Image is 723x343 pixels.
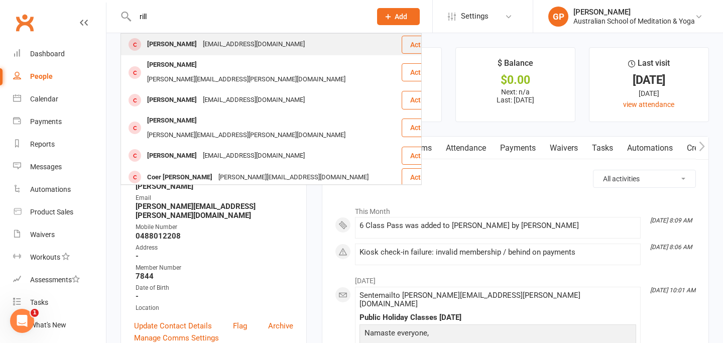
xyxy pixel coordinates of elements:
a: Assessments [13,269,106,291]
div: [DATE] [598,75,699,85]
strong: 7844 [136,272,293,281]
strong: - [136,292,293,301]
a: view attendance [623,100,674,108]
a: Update Contact Details [134,320,212,332]
button: Actions [402,119,451,137]
i: [DATE] 10:01 AM [650,287,695,294]
a: Flag [233,320,247,332]
a: What's New [13,314,106,336]
strong: - [136,252,293,261]
div: Tasks [30,298,48,306]
div: [PERSON_NAME] [144,113,200,128]
a: Workouts [13,246,106,269]
a: Calendar [13,88,106,110]
div: What's New [30,321,66,329]
div: [PERSON_NAME] [144,37,200,52]
div: Address [136,243,293,253]
i: [DATE] 8:09 AM [650,217,692,224]
div: [EMAIL_ADDRESS][DOMAIN_NAME] [200,149,308,163]
p: Next: n/a Last: [DATE] [465,88,566,104]
div: Calendar [30,95,58,103]
div: [PERSON_NAME] [144,58,200,72]
div: Last visit [628,57,670,75]
div: [PERSON_NAME][EMAIL_ADDRESS][PERSON_NAME][DOMAIN_NAME] [144,128,348,143]
button: Actions [402,147,451,165]
a: Automations [620,137,680,160]
strong: 0488012208 [136,232,293,241]
div: [PERSON_NAME] [573,8,695,17]
a: Tasks [13,291,106,314]
div: GP [548,7,568,27]
div: Email [136,193,293,203]
span: Settings [461,5,489,28]
strong: [PERSON_NAME][EMAIL_ADDRESS][PERSON_NAME][DOMAIN_NAME] [136,202,293,220]
a: Tasks [585,137,620,160]
button: Actions [402,91,451,109]
div: Date of Birth [136,283,293,293]
div: [PERSON_NAME][EMAIL_ADDRESS][PERSON_NAME][DOMAIN_NAME] [144,72,348,87]
div: [PERSON_NAME] [144,149,200,163]
div: [EMAIL_ADDRESS][DOMAIN_NAME] [200,37,308,52]
a: Waivers [543,137,585,160]
a: Archive [268,320,293,332]
div: Coer [PERSON_NAME] [144,170,215,185]
a: Dashboard [13,43,106,65]
div: Kiosk check-in failure: invalid membership / behind on payments [359,248,636,257]
div: $0.00 [465,75,566,85]
div: Assessments [30,276,80,284]
iframe: Intercom live chat [10,309,34,333]
h3: Activity [335,170,696,185]
button: Actions [402,63,451,81]
a: People [13,65,106,88]
div: Australian School of Meditation & Yoga [573,17,695,26]
a: Product Sales [13,201,106,223]
div: [DATE] [598,88,699,99]
div: Automations [30,185,71,193]
li: This Month [335,201,696,217]
li: [DATE] [335,270,696,286]
button: Actions [402,36,451,54]
strong: [PERSON_NAME] [136,182,293,191]
span: Sent email to [PERSON_NAME][EMAIL_ADDRESS][PERSON_NAME][DOMAIN_NAME] [359,291,580,308]
div: Dashboard [30,50,65,58]
a: Waivers [13,223,106,246]
div: $ Balance [498,57,533,75]
div: Location [136,303,293,313]
span: 1 [31,309,39,317]
div: Public Holiday Classes [DATE] [359,313,636,322]
div: Payments [30,118,62,126]
a: Attendance [439,137,493,160]
span: Add [395,13,407,21]
a: Payments [493,137,543,160]
div: People [30,72,53,80]
input: Search... [132,10,364,24]
div: [EMAIL_ADDRESS][DOMAIN_NAME] [200,93,308,107]
div: Workouts [30,253,60,261]
a: Automations [13,178,106,201]
a: Messages [13,156,106,178]
p: Namaste everyone, [362,327,634,341]
div: [PERSON_NAME] [144,93,200,107]
a: Reports [13,133,106,156]
div: Member Number [136,263,293,273]
a: Clubworx [12,10,37,35]
div: Reports [30,140,55,148]
div: Product Sales [30,208,73,216]
div: 6 Class Pass was added to [PERSON_NAME] by [PERSON_NAME] [359,221,636,230]
div: Mobile Number [136,222,293,232]
a: Payments [13,110,106,133]
button: Actions [402,168,451,186]
i: [DATE] 8:06 AM [650,244,692,251]
div: Messages [30,163,62,171]
div: [PERSON_NAME][EMAIL_ADDRESS][DOMAIN_NAME] [215,170,372,185]
div: Waivers [30,231,55,239]
button: Add [377,8,420,25]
